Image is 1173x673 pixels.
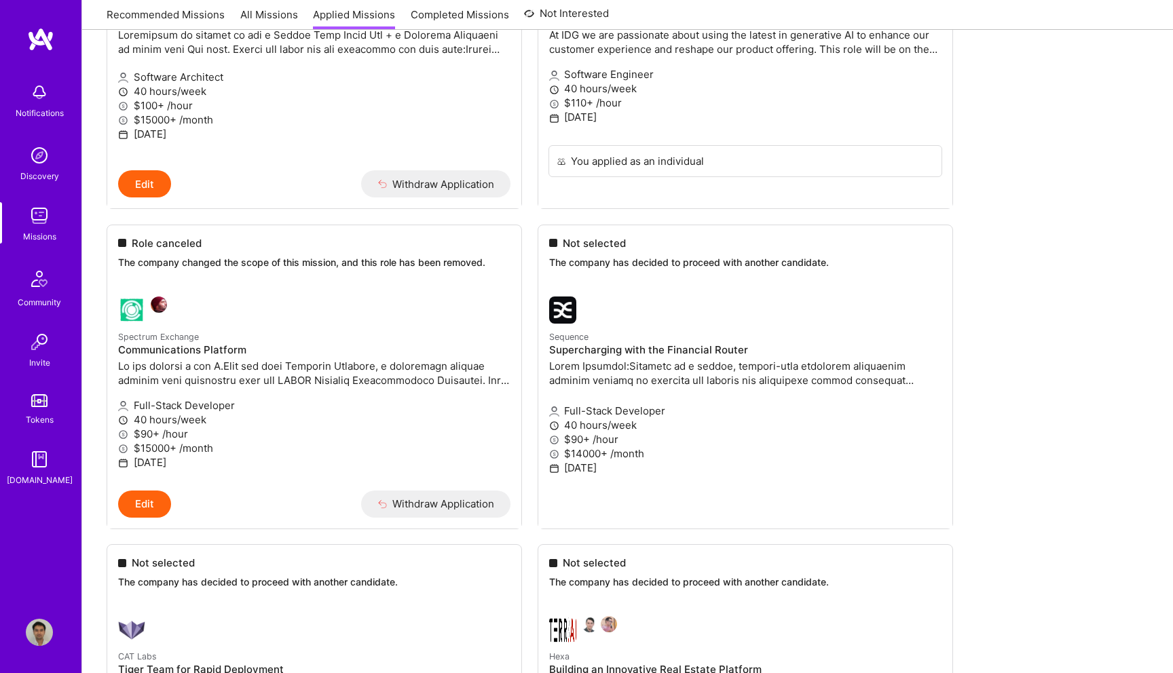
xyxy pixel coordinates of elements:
[118,332,199,342] small: Spectrum Exchange
[151,296,167,313] img: Paul Jungwirth
[118,651,157,661] small: CAT Labs
[118,70,510,84] p: Software Architect
[118,344,510,356] h4: Communications Platform
[107,7,225,30] a: Recommended Missions
[411,7,509,30] a: Completed Missions
[118,458,128,468] i: icon Calendar
[118,73,128,83] i: icon Applicant
[361,491,511,518] button: Withdraw Application
[118,398,510,412] p: Full-Stack Developer
[107,286,521,491] a: Spectrum Exchange company logoPaul JungwirthSpectrum ExchangeCommunications PlatformLo ips dolors...
[118,113,510,127] p: $15000+ /month
[118,256,510,269] p: The company changed the scope of this mission, and this role has been removed.
[26,202,53,229] img: teamwork
[23,229,56,244] div: Missions
[27,27,54,52] img: logo
[240,7,298,30] a: All Missions
[118,84,510,98] p: 40 hours/week
[361,170,511,197] button: Withdraw Application
[16,106,64,120] div: Notifications
[118,28,510,56] p: Loremipsum do sitamet co adi e Seddoe Temp Incid Utl + e Dolorema Aliquaeni ad minim veni Qui nos...
[118,444,128,454] i: icon MoneyGray
[26,142,53,169] img: discovery
[118,441,510,455] p: $15000+ /month
[22,619,56,646] a: User Avatar
[118,101,128,111] i: icon MoneyGray
[20,169,59,183] div: Discovery
[118,616,145,643] img: CAT Labs company logo
[26,79,53,106] img: bell
[26,328,53,355] img: Invite
[132,556,195,570] span: Not selected
[118,127,510,141] p: [DATE]
[118,115,128,126] i: icon MoneyGray
[118,455,510,469] p: [DATE]
[313,7,395,30] a: Applied Missions
[118,575,510,589] p: The company has decided to proceed with another candidate.
[26,619,53,646] img: User Avatar
[26,412,54,427] div: Tokens
[118,415,128,425] i: icon Clock
[118,130,128,140] i: icon Calendar
[118,359,510,387] p: Lo ips dolorsi a con A.Elit sed doei Temporin Utlabore, e doloremagn aliquae adminim veni quisnos...
[23,263,56,295] img: Community
[524,5,609,30] a: Not Interested
[118,491,171,518] button: Edit
[118,429,128,440] i: icon MoneyGray
[118,412,510,427] p: 40 hours/week
[132,236,202,250] span: Role canceled
[118,98,510,113] p: $100+ /hour
[18,295,61,309] div: Community
[118,87,128,97] i: icon Clock
[31,394,48,407] img: tokens
[118,296,145,324] img: Spectrum Exchange company logo
[118,401,128,411] i: icon Applicant
[118,427,510,441] p: $90+ /hour
[118,170,171,197] button: Edit
[7,473,73,487] div: [DOMAIN_NAME]
[26,446,53,473] img: guide book
[29,355,50,370] div: Invite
